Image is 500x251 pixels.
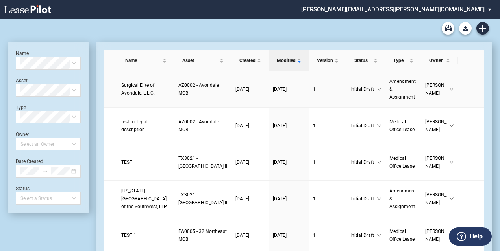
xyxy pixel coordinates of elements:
[425,154,450,170] span: [PERSON_NAME]
[449,123,454,128] span: down
[273,122,305,130] a: [DATE]
[121,188,167,209] span: Texas Heart Hospital of the Southwest, LLP
[273,123,287,128] span: [DATE]
[393,57,408,64] span: Type
[429,57,445,64] span: Owner
[178,81,228,97] a: AZ0002 - Avondale MOB
[313,85,343,93] a: 1
[459,22,472,35] button: Download Blank Form
[235,158,265,166] a: [DATE]
[313,159,316,165] span: 1
[313,86,316,92] span: 1
[178,191,228,207] a: TX3021 - [GEOGRAPHIC_DATA] II
[16,105,26,110] label: Type
[425,81,450,97] span: [PERSON_NAME]
[277,57,296,64] span: Modified
[239,57,256,64] span: Created
[235,122,265,130] a: [DATE]
[313,233,316,238] span: 1
[273,195,305,203] a: [DATE]
[350,122,376,130] span: Initial Draft
[389,187,417,211] a: Amendment & Assignment
[121,231,170,239] a: TEST 1
[273,231,305,239] a: [DATE]
[235,196,249,202] span: [DATE]
[350,85,376,93] span: Initial Draft
[16,159,43,164] label: Date Created
[350,231,376,239] span: Initial Draft
[121,159,132,165] span: TEST
[313,123,316,128] span: 1
[235,195,265,203] a: [DATE]
[273,159,287,165] span: [DATE]
[235,233,249,238] span: [DATE]
[235,85,265,93] a: [DATE]
[16,78,28,83] label: Asset
[125,57,161,64] span: Name
[235,123,249,128] span: [DATE]
[178,154,228,170] a: TX3021 - [GEOGRAPHIC_DATA] II
[178,156,227,169] span: TX3021 - Centennial Medical Pavilion II
[178,229,227,242] span: PA0005 - 32 Northeast MOB
[470,231,483,242] label: Help
[273,85,305,93] a: [DATE]
[182,57,218,64] span: Asset
[389,188,416,209] span: Amendment & Assignment
[178,82,219,96] span: AZ0002 - Avondale MOB
[121,82,155,96] span: Surgical Elite of Avondale, L.L.C.
[449,160,454,165] span: down
[313,195,343,203] a: 1
[389,154,417,170] a: Medical Office Lease
[273,158,305,166] a: [DATE]
[313,231,343,239] a: 1
[385,50,421,71] th: Type
[121,233,136,238] span: TEST 1
[43,169,48,174] span: to
[16,186,30,191] label: Status
[425,191,450,207] span: [PERSON_NAME]
[235,231,265,239] a: [DATE]
[377,87,381,92] span: down
[273,233,287,238] span: [DATE]
[273,196,287,202] span: [DATE]
[121,81,170,97] a: Surgical Elite of Avondale, L.L.C.
[317,57,333,64] span: Version
[121,119,148,132] span: test for legal description
[235,159,249,165] span: [DATE]
[121,187,170,211] a: [US_STATE][GEOGRAPHIC_DATA] of the Southwest, LLP
[449,196,454,201] span: down
[350,158,376,166] span: Initial Draft
[350,195,376,203] span: Initial Draft
[377,123,381,128] span: down
[121,158,170,166] a: TEST
[178,192,227,205] span: TX3021 - Centennial Medical Pavilion II
[389,229,415,242] span: Medical Office Lease
[313,158,343,166] a: 1
[377,160,381,165] span: down
[389,77,417,101] a: Amendment & Assignment
[389,227,417,243] a: Medical Office Lease
[235,86,249,92] span: [DATE]
[389,118,417,134] a: Medical Office Lease
[354,57,372,64] span: Status
[178,227,228,243] a: PA0005 - 32 Northeast MOB
[442,22,454,35] a: Archive
[178,118,228,134] a: AZ0002 - Avondale MOB
[389,119,415,132] span: Medical Office Lease
[313,196,316,202] span: 1
[16,132,29,137] label: Owner
[117,50,174,71] th: Name
[457,22,474,35] md-menu: Download Blank Form List
[269,50,309,71] th: Modified
[389,156,415,169] span: Medical Office Lease
[425,227,450,243] span: [PERSON_NAME]
[449,227,492,246] button: Help
[346,50,385,71] th: Status
[425,118,450,134] span: [PERSON_NAME]
[389,79,416,100] span: Amendment & Assignment
[178,119,219,132] span: AZ0002 - Avondale MOB
[309,50,347,71] th: Version
[174,50,231,71] th: Asset
[16,51,29,56] label: Name
[476,22,489,35] a: Create new document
